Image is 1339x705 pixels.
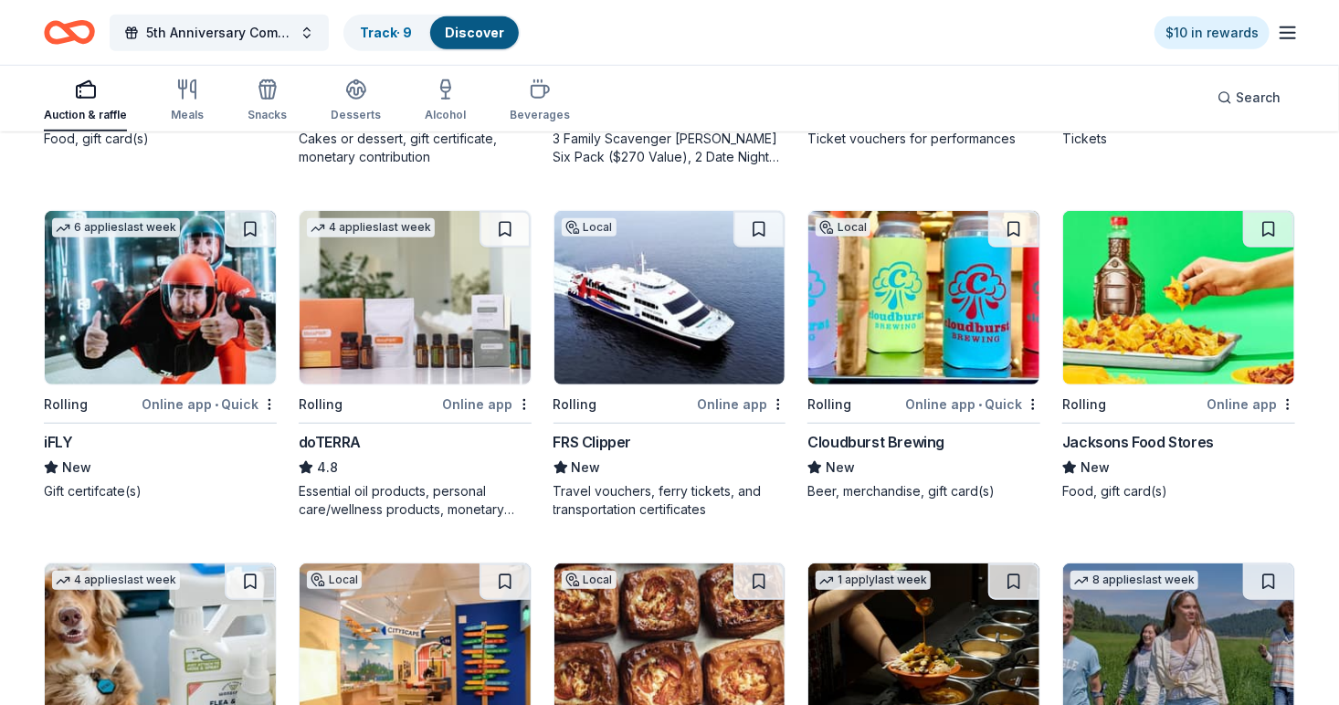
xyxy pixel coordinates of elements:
span: Search [1236,87,1281,109]
span: 4.8 [317,457,338,479]
button: Desserts [331,71,381,132]
button: Track· 9Discover [343,15,521,51]
div: 6 applies last week [52,218,180,237]
div: Tickets [1062,130,1295,148]
div: Ticket vouchers for performances [807,130,1040,148]
div: Rolling [554,394,597,416]
button: 5th Anniversary Community Celebration and Fundraiser [110,15,329,51]
div: FRS Clipper [554,431,632,453]
div: Local [562,571,617,589]
div: Rolling [807,394,851,416]
span: New [826,457,855,479]
div: Rolling [44,394,88,416]
div: Essential oil products, personal care/wellness products, monetary donations [299,482,532,519]
a: Image for iFLY6 applieslast weekRollingOnline app•QuickiFLYNewGift certifcate(s) [44,210,277,500]
span: 5th Anniversary Community Celebration and Fundraiser [146,22,292,44]
button: Meals [171,71,204,132]
span: New [572,457,601,479]
a: Track· 9 [360,25,412,40]
div: Online app Quick [142,393,277,416]
div: Beverages [510,108,570,122]
div: Food, gift card(s) [1062,482,1295,500]
div: Local [816,218,870,237]
div: Jacksons Food Stores [1062,431,1214,453]
div: Gift certifcate(s) [44,482,277,500]
div: 3 Family Scavenger [PERSON_NAME] Six Pack ($270 Value), 2 Date Night Scavenger [PERSON_NAME] Two ... [554,130,786,166]
div: 4 applies last week [52,571,180,590]
button: Alcohol [425,71,466,132]
div: doTERRA [299,431,361,453]
div: Snacks [248,108,287,122]
span: • [215,397,218,412]
img: Image for Cloudburst Brewing [808,211,1039,384]
a: Image for Cloudburst BrewingLocalRollingOnline app•QuickCloudburst BrewingNewBeer, merchandise, g... [807,210,1040,500]
div: Alcohol [425,108,466,122]
div: Cloudburst Brewing [807,431,944,453]
button: Snacks [248,71,287,132]
div: 8 applies last week [1070,571,1198,590]
a: Image for Jacksons Food StoresRollingOnline appJacksons Food StoresNewFood, gift card(s) [1062,210,1295,500]
div: Local [562,218,617,237]
img: Image for FRS Clipper [554,211,785,384]
a: Home [44,11,95,54]
button: Auction & raffle [44,71,127,132]
a: Image for doTERRA4 applieslast weekRollingOnline appdoTERRA4.8Essential oil products, personal ca... [299,210,532,519]
a: Discover [445,25,504,40]
a: Image for FRS ClipperLocalRollingOnline appFRS ClipperNewTravel vouchers, ferry tickets, and tran... [554,210,786,519]
div: Rolling [299,394,343,416]
span: • [978,397,982,412]
img: Image for iFLY [45,211,276,384]
div: Rolling [1062,394,1106,416]
div: Travel vouchers, ferry tickets, and transportation certificates [554,482,786,519]
img: Image for Jacksons Food Stores [1063,211,1294,384]
div: Auction & raffle [44,108,127,122]
span: New [62,457,91,479]
div: Online app Quick [905,393,1040,416]
div: Beer, merchandise, gift card(s) [807,482,1040,500]
div: Cakes or dessert, gift certificate, monetary contribution [299,130,532,166]
div: Online app [697,393,785,416]
div: iFLY [44,431,72,453]
span: New [1081,457,1110,479]
img: Image for doTERRA [300,211,531,384]
div: Local [307,571,362,589]
div: 4 applies last week [307,218,435,237]
button: Search [1203,79,1295,116]
a: $10 in rewards [1154,16,1270,49]
button: Beverages [510,71,570,132]
div: 1 apply last week [816,571,931,590]
div: Desserts [331,108,381,122]
div: Online app [443,393,532,416]
div: Meals [171,108,204,122]
div: Online app [1207,393,1295,416]
div: Food, gift card(s) [44,130,277,148]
